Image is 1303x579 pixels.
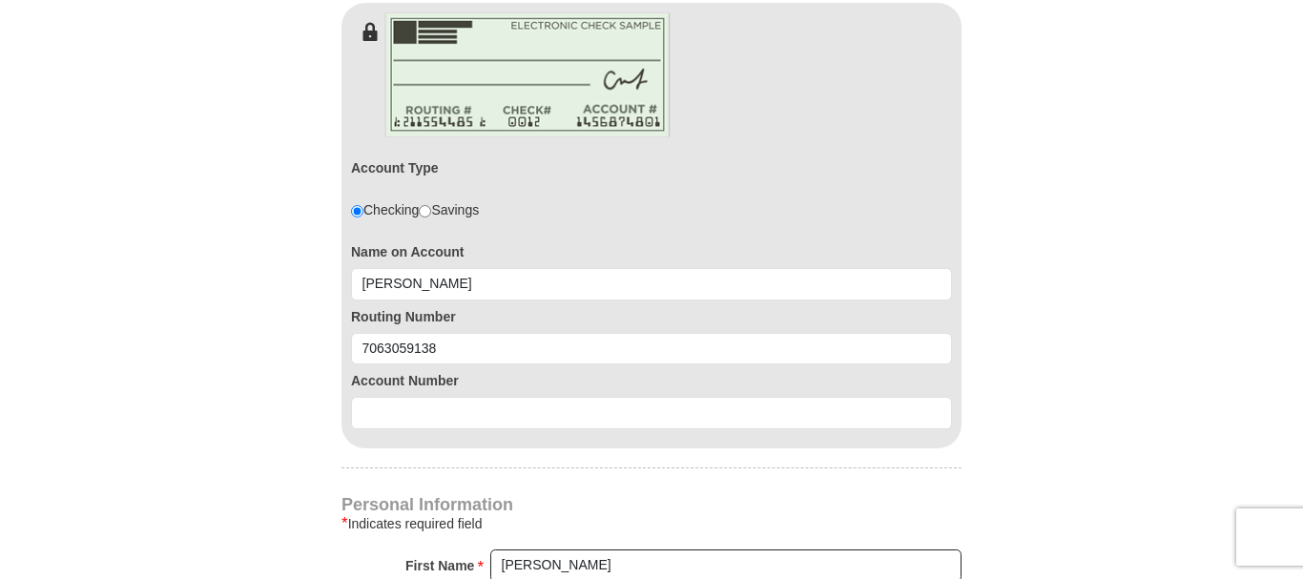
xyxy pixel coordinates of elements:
label: Name on Account [351,242,952,261]
strong: First Name [405,552,474,579]
img: check-en.png [384,12,671,137]
label: Account Number [351,371,952,390]
label: Routing Number [351,307,952,326]
h4: Personal Information [341,497,962,512]
div: Checking Savings [351,200,479,219]
label: Account Type [351,158,439,177]
div: Indicates required field [341,512,962,535]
